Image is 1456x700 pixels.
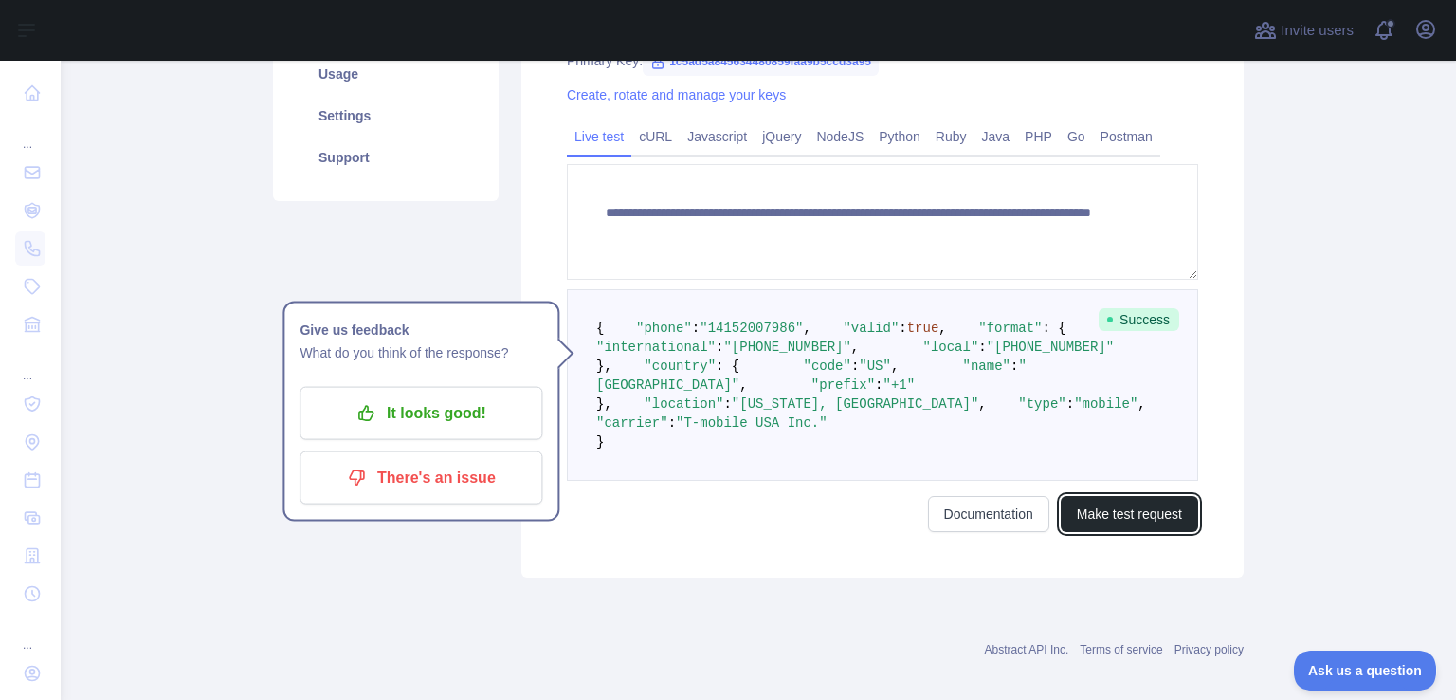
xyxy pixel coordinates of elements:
span: "format" [978,321,1042,336]
span: , [739,378,747,393]
span: }, [596,396,612,412]
span: : [1066,396,1074,412]
div: ... [15,114,45,152]
a: Privacy policy [1174,643,1244,656]
span: "prefix" [811,378,875,393]
span: , [1137,396,1145,412]
span: "[GEOGRAPHIC_DATA]" [596,359,1027,393]
span: : [899,321,906,336]
a: NodeJS [809,121,871,152]
span: "14152007986" [700,321,803,336]
span: "international" [596,340,716,355]
span: "name" [963,359,1010,374]
a: Terms of service [1080,643,1162,656]
span: : [668,415,676,431]
span: : [1010,359,1018,374]
span: true [907,321,939,336]
a: Postman [1093,121,1160,152]
div: Primary Key: [567,51,1198,70]
a: Create, rotate and manage your keys [567,87,786,102]
a: Live test [567,121,631,152]
p: There's an issue [314,462,528,494]
span: , [803,321,810,336]
button: It looks good! [300,387,542,440]
span: } [596,434,604,450]
span: "local" [922,340,978,355]
a: Python [871,121,928,152]
a: Abstract API Inc. [985,643,1069,656]
span: "mobile" [1074,396,1137,412]
span: "country" [644,359,716,374]
p: It looks good! [314,397,528,430]
span: Invite users [1281,20,1354,42]
span: }, [596,359,612,374]
div: ... [15,615,45,653]
span: "[PHONE_NUMBER]" [987,340,1114,355]
p: What do you think of the response? [300,341,542,364]
span: , [851,340,859,355]
div: ... [15,345,45,383]
span: : [692,321,700,336]
span: "phone" [636,321,692,336]
span: "code" [803,359,850,374]
span: , [978,396,986,412]
span: "T-mobile USA Inc." [676,415,828,431]
a: jQuery [755,121,809,152]
span: : { [1043,321,1066,336]
a: Java [974,121,1018,152]
iframe: Toggle Customer Support [1294,651,1437,691]
span: : [723,396,731,412]
button: Invite users [1250,15,1357,46]
span: , [938,321,946,336]
a: Ruby [928,121,974,152]
button: There's an issue [300,451,542,505]
span: : [875,378,883,393]
span: "type" [1018,396,1065,412]
h1: Give us feedback [300,319,542,341]
span: "[US_STATE], [GEOGRAPHIC_DATA]" [732,396,978,412]
span: : [978,340,986,355]
button: Make test request [1061,496,1198,532]
span: , [891,359,899,374]
a: Documentation [928,496,1049,532]
span: "carrier" [596,415,668,431]
span: : { [716,359,739,374]
a: cURL [631,121,680,152]
span: "valid" [843,321,899,336]
span: "location" [644,396,723,412]
a: PHP [1017,121,1060,152]
span: "+1" [883,378,915,393]
a: Go [1060,121,1093,152]
a: Usage [296,53,476,95]
a: Settings [296,95,476,137]
span: "US" [859,359,891,374]
span: : [851,359,859,374]
span: { [596,321,604,336]
a: Support [296,137,476,178]
a: Javascript [680,121,755,152]
span: : [716,340,723,355]
span: 1c5ad5a845634480859faa9b5ccd3a95 [643,47,879,76]
span: Success [1099,308,1179,331]
span: "[PHONE_NUMBER]" [723,340,850,355]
